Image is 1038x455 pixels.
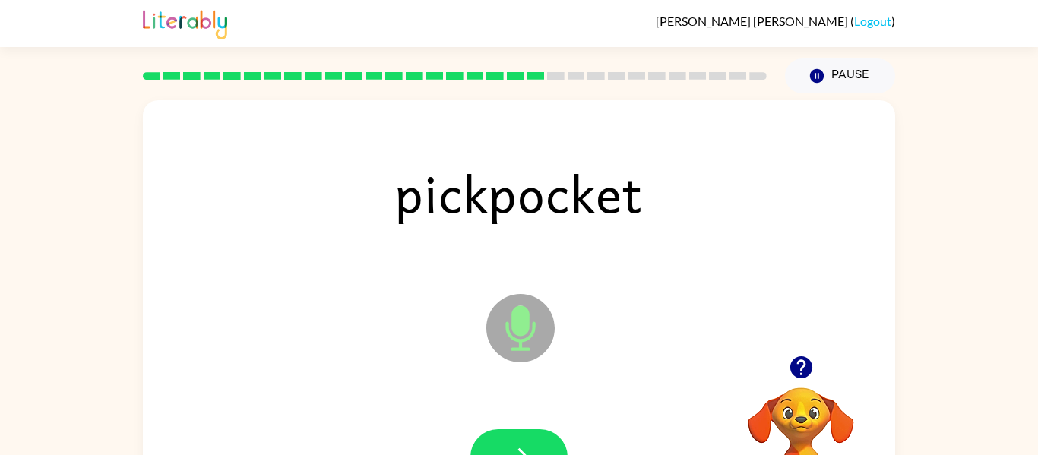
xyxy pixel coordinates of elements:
[372,153,666,232] span: pickpocket
[785,58,895,93] button: Pause
[854,14,891,28] a: Logout
[143,6,227,39] img: Literably
[656,14,850,28] span: [PERSON_NAME] [PERSON_NAME]
[656,14,895,28] div: ( )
